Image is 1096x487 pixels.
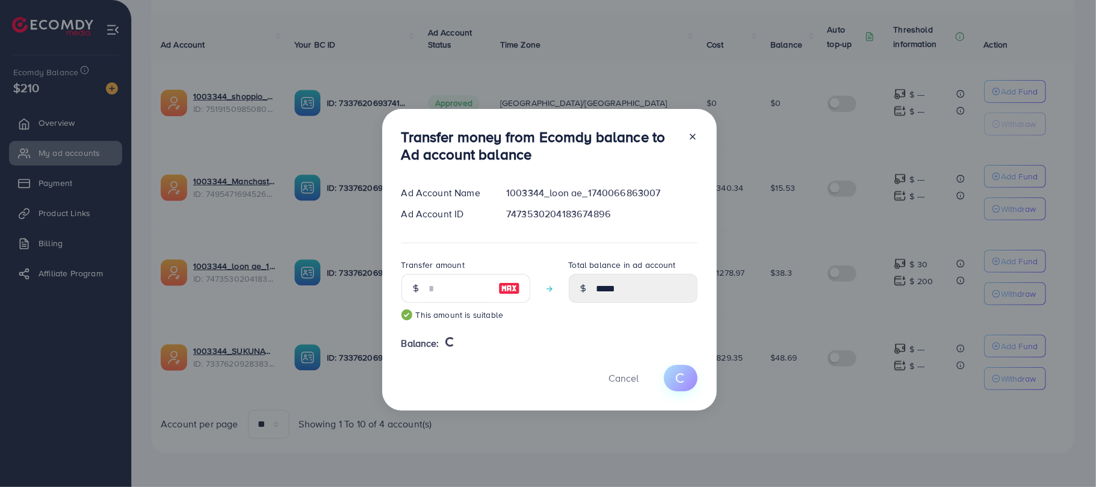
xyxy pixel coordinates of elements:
[498,281,520,296] img: image
[401,337,439,350] span: Balance:
[401,259,465,271] label: Transfer amount
[392,207,497,221] div: Ad Account ID
[401,309,530,321] small: This amount is suitable
[497,207,707,221] div: 7473530204183674896
[401,128,678,163] h3: Transfer money from Ecomdy balance to Ad account balance
[1045,433,1087,478] iframe: Chat
[594,365,654,391] button: Cancel
[609,371,639,385] span: Cancel
[392,186,497,200] div: Ad Account Name
[569,259,676,271] label: Total balance in ad account
[401,309,412,320] img: guide
[497,186,707,200] div: 1003344_loon ae_1740066863007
